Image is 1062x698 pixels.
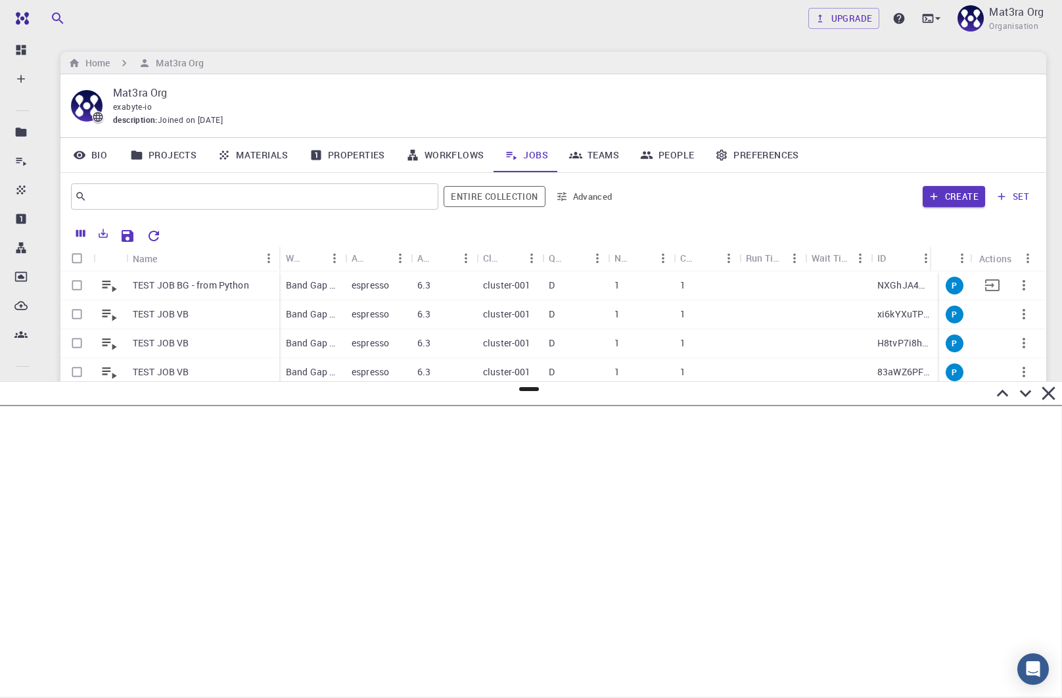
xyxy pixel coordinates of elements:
a: Projects [120,138,207,172]
div: Run Time [739,245,805,271]
button: Reset Explorer Settings [141,223,167,249]
div: pre-submission [946,306,963,323]
p: TEST JOB VB [133,337,189,350]
p: D [549,279,555,292]
div: Cores [674,245,739,271]
p: 1 [614,365,620,379]
div: Workflow Name [286,245,303,271]
div: Application Version [411,245,476,271]
h6: Mat3ra Org [150,56,204,70]
p: Workflows [38,240,39,256]
p: 6.3 [417,337,430,350]
div: Cluster [483,245,500,271]
button: Menu [1017,248,1038,269]
button: Sort [500,248,521,269]
p: D [549,308,555,321]
div: pre-submission [946,335,963,352]
img: logo [11,12,29,25]
button: Menu [718,248,739,269]
p: D [549,337,555,350]
div: Workflow Name [279,245,345,271]
button: Advanced [551,186,619,207]
div: Queue [549,245,566,271]
p: External Uploads [38,298,39,314]
p: cluster-001 [483,365,531,379]
span: description : [113,114,158,127]
div: Nodes [614,245,632,271]
div: pre-submission [946,363,963,381]
img: Mat3ra Org [958,5,984,32]
div: ID [877,245,886,271]
button: Menu [653,248,674,269]
button: Menu [390,248,411,269]
button: Columns [70,223,92,244]
p: NXGhJA4EQqmpJJrWE [877,279,930,292]
a: Bio [60,138,120,172]
button: Sort [158,248,179,269]
div: Cores [680,245,697,271]
h6: Home [80,56,110,70]
button: Sort [632,248,653,269]
p: TEST JOB VB [133,365,189,379]
div: Nodes [608,245,674,271]
span: P [946,367,962,378]
span: P [946,280,962,291]
p: Band Gap (clone) [286,308,338,321]
a: Properties [299,138,396,172]
p: 6.3 [417,279,430,292]
p: xi6kYXuTPzrLsqqDS [877,308,930,321]
div: Name [126,246,279,271]
p: cluster-001 [483,279,531,292]
div: Wait Time [812,245,850,271]
button: Sort [369,248,390,269]
div: Queue [542,245,608,271]
p: Mat3ra Org [113,85,1025,101]
p: cluster-001 [483,337,531,350]
p: Band Gap (LDA) [286,279,338,292]
p: Dashboard [38,42,39,58]
button: Menu [324,248,345,269]
button: Sort [886,248,907,269]
p: espresso [352,365,389,379]
a: Preferences [704,138,809,172]
p: TEST JOB VB [133,308,189,321]
div: pre-submission [946,277,963,294]
p: H8tvP7i8h5vqcZPrJ [877,337,930,350]
p: Teams [38,327,39,342]
p: 83aWZ6PFmYNjGeNfB [877,365,930,379]
div: Open Intercom Messenger [1017,653,1049,685]
p: TEST JOB BG - from Python [133,279,249,292]
div: Name [133,246,158,271]
div: Application [352,245,369,271]
p: 6.3 [417,308,430,321]
button: Save Explorer Settings [114,223,141,249]
div: Application [345,245,411,271]
button: Menu [952,248,973,269]
button: Sort [566,248,587,269]
p: Band Gap (clone) [286,365,338,379]
a: People [630,138,704,172]
button: Sort [938,248,959,269]
button: Sort [303,248,324,269]
p: espresso [352,337,389,350]
button: Menu [915,248,936,269]
p: cluster-001 [483,308,531,321]
div: Actions [973,246,1038,271]
p: Jobs [38,153,39,169]
span: Joined on [DATE] [158,114,223,127]
button: Sort [434,248,455,269]
p: 6.3 [417,365,430,379]
div: Run Time [746,245,784,271]
div: Actions [979,246,1011,271]
p: 1 [680,279,685,292]
p: 1 [680,337,685,350]
p: Mat3ra Org [989,4,1044,20]
span: P [946,338,962,349]
div: Cluster [476,245,542,271]
p: Projects [38,124,39,140]
div: Wait Time [805,245,871,271]
span: P [946,309,962,320]
div: Application Version [417,245,434,271]
a: Jobs [494,138,559,172]
p: Dropbox [38,269,39,285]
